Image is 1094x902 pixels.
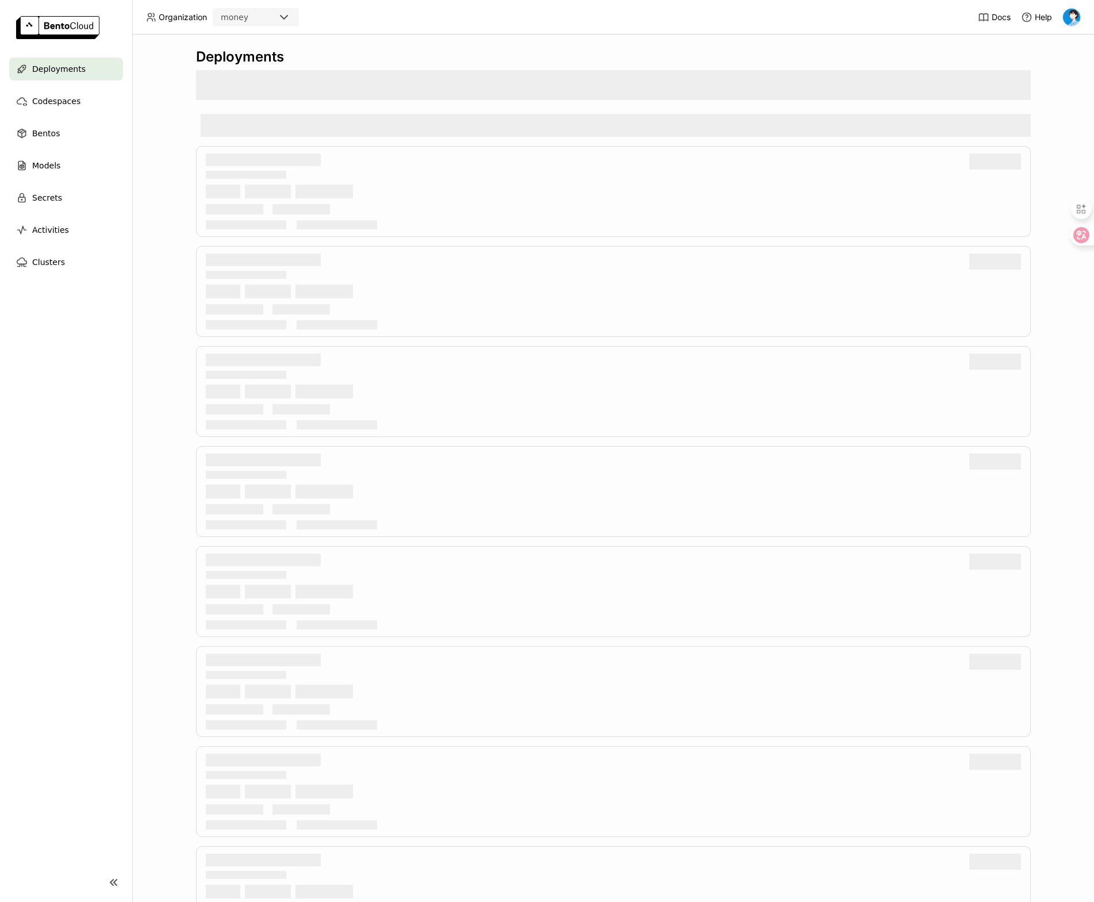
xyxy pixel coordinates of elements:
[992,12,1011,22] span: Docs
[249,12,251,24] input: Selected money.
[32,223,69,237] span: Activities
[9,122,123,145] a: Bentos
[32,94,80,108] span: Codespaces
[978,11,1011,23] a: Docs
[32,62,86,76] span: Deployments
[1063,9,1080,26] img: yetone
[1021,11,1052,23] div: Help
[9,218,123,241] a: Activities
[9,186,123,209] a: Secrets
[32,126,60,140] span: Bentos
[221,11,248,23] div: money
[9,154,123,177] a: Models
[9,251,123,274] a: Clusters
[32,255,65,269] span: Clusters
[1035,12,1052,22] span: Help
[16,16,99,39] img: logo
[32,159,60,172] span: Models
[159,12,207,22] span: Organization
[196,48,1031,66] div: Deployments
[32,191,62,205] span: Secrets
